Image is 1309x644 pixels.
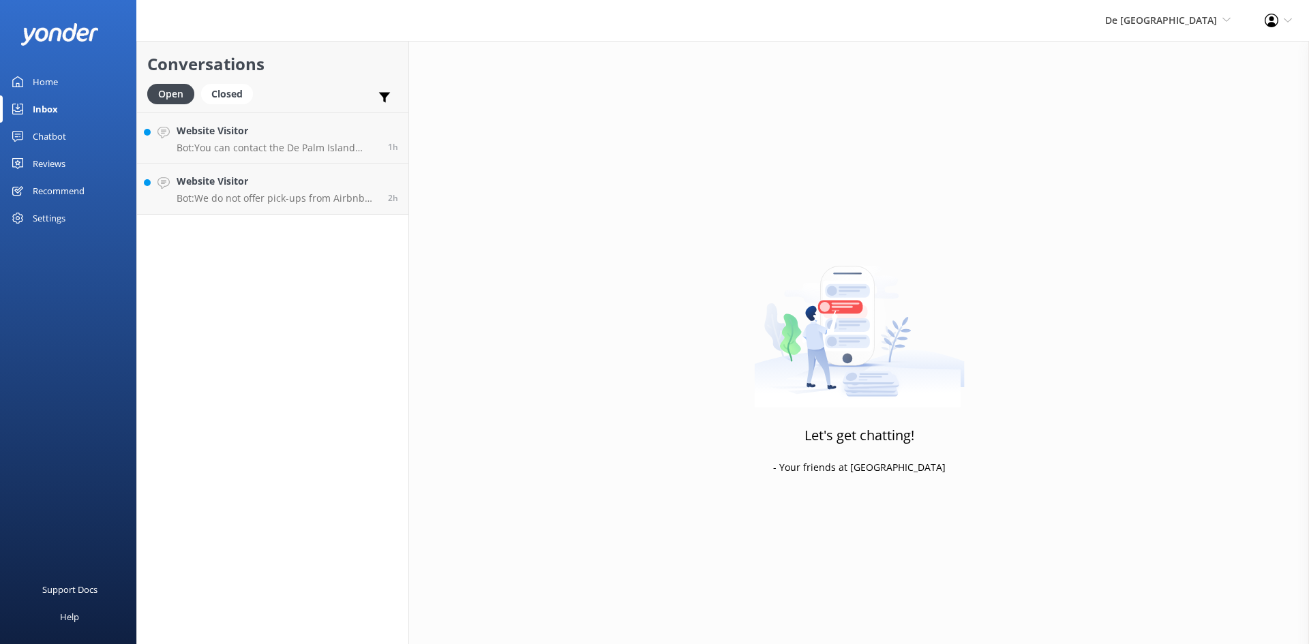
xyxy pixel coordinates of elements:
div: Open [147,84,194,104]
a: Closed [201,86,260,101]
p: - Your friends at [GEOGRAPHIC_DATA] [773,460,946,475]
div: Support Docs [42,576,97,603]
div: Chatbot [33,123,66,150]
img: artwork of a man stealing a conversation from at giant smartphone [754,237,965,408]
h4: Website Visitor [177,174,378,189]
a: Website VisitorBot:We do not offer pick-ups from Airbnb locations. You'll need to arrange your ow... [137,164,408,215]
div: Settings [33,204,65,232]
span: Sep 27 2025 04:38pm (UTC -04:00) America/Caracas [388,192,398,204]
span: Sep 27 2025 05:38pm (UTC -04:00) America/Caracas [388,141,398,153]
div: Recommend [33,177,85,204]
h4: Website Visitor [177,123,378,138]
p: Bot: We do not offer pick-ups from Airbnb locations. You'll need to arrange your own transportati... [177,192,378,204]
div: Reviews [33,150,65,177]
p: Bot: You can contact the De Palm Island team at [EMAIL_ADDRESS][DOMAIN_NAME]. [177,142,378,154]
div: Closed [201,84,253,104]
span: De [GEOGRAPHIC_DATA] [1105,14,1217,27]
div: Inbox [33,95,58,123]
h2: Conversations [147,51,398,77]
div: Help [60,603,79,630]
div: Home [33,68,58,95]
a: Open [147,86,201,101]
h3: Let's get chatting! [804,425,914,446]
a: Website VisitorBot:You can contact the De Palm Island team at [EMAIL_ADDRESS][DOMAIN_NAME].1h [137,112,408,164]
img: yonder-white-logo.png [20,23,99,46]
